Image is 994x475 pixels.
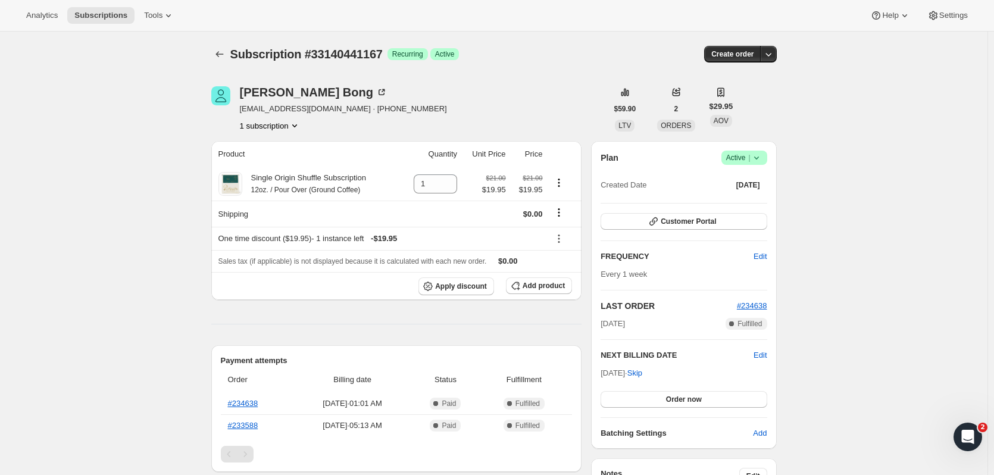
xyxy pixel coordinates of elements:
[601,318,625,330] span: [DATE]
[74,11,127,20] span: Subscriptions
[211,141,401,167] th: Product
[486,174,505,182] small: $21.00
[618,121,631,130] span: LTV
[240,120,301,132] button: Product actions
[666,395,702,404] span: Order now
[435,282,487,291] span: Apply discount
[26,11,58,20] span: Analytics
[714,117,729,125] span: AOV
[228,421,258,430] a: #233588
[230,48,383,61] span: Subscription #33140441167
[620,364,649,383] button: Skip
[218,172,242,196] img: product img
[753,427,767,439] span: Add
[401,141,461,167] th: Quantity
[523,174,542,182] small: $21.00
[627,367,642,379] span: Skip
[509,141,546,167] th: Price
[601,270,647,279] span: Every 1 week
[726,152,762,164] span: Active
[297,420,408,432] span: [DATE] · 05:13 AM
[549,176,568,189] button: Product actions
[251,186,361,194] small: 12oz. / Pour Over (Ground Coffee)
[729,177,767,193] button: [DATE]
[601,368,642,377] span: [DATE] ·
[920,7,975,24] button: Settings
[523,281,565,290] span: Add product
[737,319,762,329] span: Fulfilled
[601,179,646,191] span: Created Date
[461,141,509,167] th: Unit Price
[137,7,182,24] button: Tools
[392,49,423,59] span: Recurring
[601,152,618,164] h2: Plan
[242,172,366,196] div: Single Origin Shuffle Subscription
[211,201,401,227] th: Shipping
[601,427,753,439] h6: Batching Settings
[601,251,754,262] h2: FREQUENCY
[711,49,754,59] span: Create order
[297,398,408,410] span: [DATE] · 01:01 AM
[221,367,293,393] th: Order
[939,11,968,20] span: Settings
[667,101,686,117] button: 2
[211,46,228,62] button: Subscriptions
[442,421,456,430] span: Paid
[435,49,455,59] span: Active
[498,257,518,265] span: $0.00
[601,349,754,361] h2: NEXT BILLING DATE
[211,86,230,105] span: Michael Bong
[19,7,65,24] button: Analytics
[954,423,982,451] iframe: Intercom live chat
[748,153,750,162] span: |
[736,180,760,190] span: [DATE]
[515,399,540,408] span: Fulfilled
[442,399,456,408] span: Paid
[737,300,767,312] button: #234638
[863,7,917,24] button: Help
[228,399,258,408] a: #234638
[754,349,767,361] button: Edit
[601,391,767,408] button: Order now
[240,103,447,115] span: [EMAIL_ADDRESS][DOMAIN_NAME] · [PHONE_NUMBER]
[661,217,716,226] span: Customer Portal
[746,424,774,443] button: Add
[674,104,679,114] span: 2
[371,233,397,245] span: - $19.95
[601,213,767,230] button: Customer Portal
[240,86,387,98] div: [PERSON_NAME] Bong
[418,277,494,295] button: Apply discount
[746,247,774,266] button: Edit
[523,210,543,218] span: $0.00
[218,257,487,265] span: Sales tax (if applicable) is not displayed because it is calculated with each new order.
[882,11,898,20] span: Help
[549,206,568,219] button: Shipping actions
[607,101,643,117] button: $59.90
[978,423,987,432] span: 2
[704,46,761,62] button: Create order
[661,121,691,130] span: ORDERS
[482,184,506,196] span: $19.95
[483,374,565,386] span: Fulfillment
[601,300,737,312] h2: LAST ORDER
[221,355,573,367] h2: Payment attempts
[614,104,636,114] span: $59.90
[515,421,540,430] span: Fulfilled
[221,446,573,462] nav: Pagination
[297,374,408,386] span: Billing date
[144,11,162,20] span: Tools
[737,301,767,310] a: #234638
[754,251,767,262] span: Edit
[513,184,543,196] span: $19.95
[506,277,572,294] button: Add product
[67,7,135,24] button: Subscriptions
[709,101,733,112] span: $29.95
[218,233,543,245] div: One time discount ($19.95) - 1 instance left
[415,374,476,386] span: Status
